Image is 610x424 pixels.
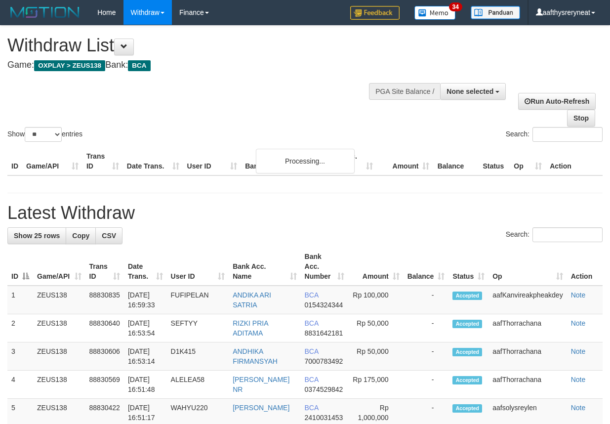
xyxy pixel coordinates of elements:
[183,147,242,175] th: User ID
[448,248,488,286] th: Status: activate to sort column ascending
[167,342,229,371] td: D1K415
[7,314,33,342] td: 2
[305,414,343,422] span: Copy 2410031453 to clipboard
[488,314,567,342] td: aafThorrachana
[488,342,567,371] td: aafThorrachana
[301,248,349,286] th: Bank Acc. Number: activate to sort column ascending
[124,286,167,314] td: [DATE] 16:59:33
[85,248,124,286] th: Trans ID: activate to sort column ascending
[452,404,482,413] span: Accepted
[167,248,229,286] th: User ID: activate to sort column ascending
[229,248,300,286] th: Bank Acc. Name: activate to sort column ascending
[233,376,289,393] a: [PERSON_NAME] NR
[7,147,22,175] th: ID
[124,371,167,399] td: [DATE] 16:51:48
[452,320,482,328] span: Accepted
[7,248,33,286] th: ID: activate to sort column descending
[305,357,343,365] span: Copy 7000783492 to clipboard
[7,36,397,55] h1: Withdraw List
[452,292,482,300] span: Accepted
[95,227,122,244] a: CSV
[404,286,449,314] td: -
[7,5,82,20] img: MOTION_logo.png
[305,329,343,337] span: Copy 8831642181 to clipboard
[414,6,456,20] img: Button%20Memo.svg
[546,147,603,175] th: Action
[433,147,479,175] th: Balance
[22,147,82,175] th: Game/API
[7,203,603,223] h1: Latest Withdraw
[518,93,596,110] a: Run Auto-Refresh
[571,404,586,412] a: Note
[369,83,440,100] div: PGA Site Balance /
[348,248,404,286] th: Amount: activate to sort column ascending
[567,248,603,286] th: Action
[320,147,377,175] th: Bank Acc. Number
[124,342,167,371] td: [DATE] 16:53:14
[571,291,586,299] a: Note
[350,6,400,20] img: Feedback.jpg
[33,248,85,286] th: Game/API: activate to sort column ascending
[123,147,183,175] th: Date Trans.
[14,232,60,240] span: Show 25 rows
[452,348,482,356] span: Accepted
[85,286,124,314] td: 88830835
[532,227,603,242] input: Search:
[33,371,85,399] td: ZEUS138
[305,347,319,355] span: BCA
[66,227,96,244] a: Copy
[305,404,319,412] span: BCA
[488,286,567,314] td: aafKanvireakpheakdey
[404,371,449,399] td: -
[488,371,567,399] td: aafThorrachana
[567,110,595,127] a: Stop
[479,147,510,175] th: Status
[488,248,567,286] th: Op: activate to sort column ascending
[452,376,482,384] span: Accepted
[85,342,124,371] td: 88830606
[305,301,343,309] span: Copy 0154324344 to clipboard
[233,347,278,365] a: ANDHIKA FIRMANSYAH
[447,87,493,95] span: None selected
[233,319,268,337] a: RIZKI PRIA ADITAMA
[167,286,229,314] td: FUFIPELAN
[348,371,404,399] td: Rp 175,000
[571,376,586,383] a: Note
[34,60,105,71] span: OXPLAY > ZEUS138
[532,127,603,142] input: Search:
[7,286,33,314] td: 1
[404,314,449,342] td: -
[404,248,449,286] th: Balance: activate to sort column ascending
[571,319,586,327] a: Note
[471,6,520,19] img: panduan.png
[305,319,319,327] span: BCA
[167,371,229,399] td: ALELEA58
[85,314,124,342] td: 88830640
[7,342,33,371] td: 3
[25,127,62,142] select: Showentries
[404,342,449,371] td: -
[7,60,397,70] h4: Game: Bank:
[233,291,271,309] a: ANDIKA ARI SATRIA
[506,127,603,142] label: Search:
[377,147,434,175] th: Amount
[256,149,355,173] div: Processing...
[124,314,167,342] td: [DATE] 16:53:54
[348,286,404,314] td: Rp 100,000
[305,385,343,393] span: Copy 0374529842 to clipboard
[82,147,123,175] th: Trans ID
[241,147,320,175] th: Bank Acc. Name
[102,232,116,240] span: CSV
[348,314,404,342] td: Rp 50,000
[128,60,150,71] span: BCA
[305,376,319,383] span: BCA
[440,83,506,100] button: None selected
[33,314,85,342] td: ZEUS138
[33,286,85,314] td: ZEUS138
[7,127,82,142] label: Show entries
[85,371,124,399] td: 88830569
[305,291,319,299] span: BCA
[7,227,66,244] a: Show 25 rows
[124,248,167,286] th: Date Trans.: activate to sort column ascending
[72,232,89,240] span: Copy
